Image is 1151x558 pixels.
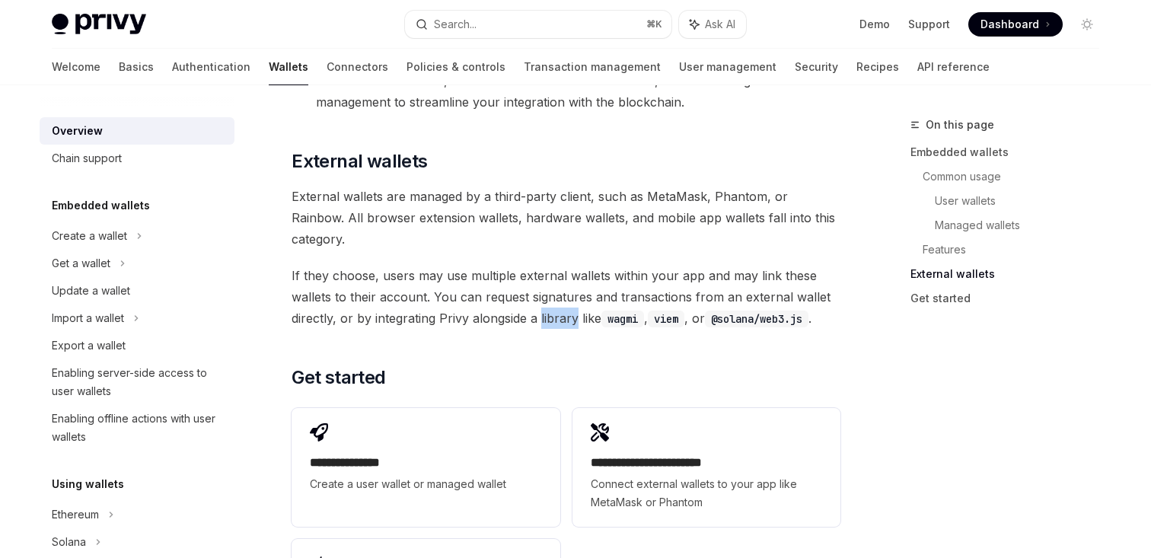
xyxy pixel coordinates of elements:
a: Features [923,238,1111,262]
div: Ethereum [52,505,99,524]
a: Recipes [856,49,899,85]
div: Update a wallet [52,282,130,300]
a: External wallets [910,262,1111,286]
h5: Embedded wallets [52,196,150,215]
a: Transaction management [524,49,661,85]
code: wagmi [601,311,644,327]
a: Common usage [923,164,1111,189]
a: Dashboard [968,12,1063,37]
a: Connectors [327,49,388,85]
code: @solana/web3.js [705,311,808,327]
span: If they choose, users may use multiple external wallets within your app and may link these wallet... [292,265,840,329]
span: Get started [292,365,385,390]
span: Connect external wallets to your app like MetaMask or Phantom [591,475,822,512]
div: Create a wallet [52,227,127,245]
a: Policies & controls [407,49,505,85]
span: On this page [926,116,994,134]
a: Get started [910,286,1111,311]
a: Wallets [269,49,308,85]
button: Toggle dark mode [1075,12,1099,37]
a: User wallets [935,189,1111,213]
a: Update a wallet [40,277,234,305]
img: light logo [52,14,146,35]
a: Enabling server-side access to user wallets [40,359,234,405]
a: Managed wallets [935,213,1111,238]
a: Welcome [52,49,100,85]
a: Demo [859,17,890,32]
div: Enabling offline actions with user wallets [52,410,225,446]
a: Basics [119,49,154,85]
a: Export a wallet [40,332,234,359]
a: Support [908,17,950,32]
a: Embedded wallets [910,140,1111,164]
span: Create a user wallet or managed wallet [310,475,541,493]
a: Overview [40,117,234,145]
div: Chain support [52,149,122,167]
button: Ask AI [679,11,746,38]
a: Enabling offline actions with user wallets [40,405,234,451]
a: Security [795,49,838,85]
span: Dashboard [980,17,1039,32]
a: Chain support [40,145,234,172]
span: Ask AI [705,17,735,32]
div: Search... [434,15,477,33]
div: Import a wallet [52,309,124,327]
code: viem [648,311,684,327]
h5: Using wallets [52,475,124,493]
span: External wallets [292,149,427,174]
a: API reference [917,49,990,85]
div: Enabling server-side access to user wallets [52,364,225,400]
button: Search...⌘K [405,11,671,38]
div: Get a wallet [52,254,110,273]
div: Export a wallet [52,336,126,355]
span: External wallets are managed by a third-party client, such as MetaMask, Phantom, or Rainbow. All ... [292,186,840,250]
div: Solana [52,533,86,551]
a: User management [679,49,776,85]
a: Authentication [172,49,250,85]
span: ⌘ K [646,18,662,30]
div: Overview [52,122,103,140]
